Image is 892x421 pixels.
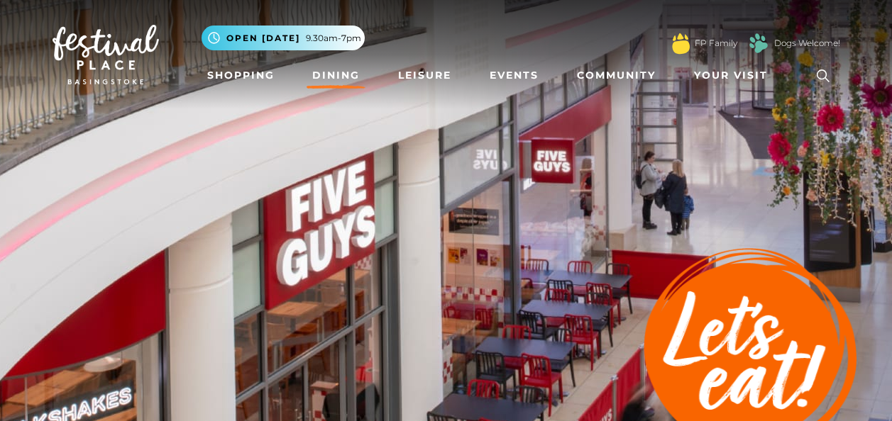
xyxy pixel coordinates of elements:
[571,62,661,89] a: Community
[688,62,781,89] a: Your Visit
[226,32,300,45] span: Open [DATE]
[202,62,280,89] a: Shopping
[306,32,361,45] span: 9.30am-7pm
[392,62,457,89] a: Leisure
[307,62,365,89] a: Dining
[694,68,768,83] span: Your Visit
[202,26,365,50] button: Open [DATE] 9.30am-7pm
[695,37,737,50] a: FP Family
[774,37,840,50] a: Dogs Welcome!
[484,62,544,89] a: Events
[53,25,159,84] img: Festival Place Logo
